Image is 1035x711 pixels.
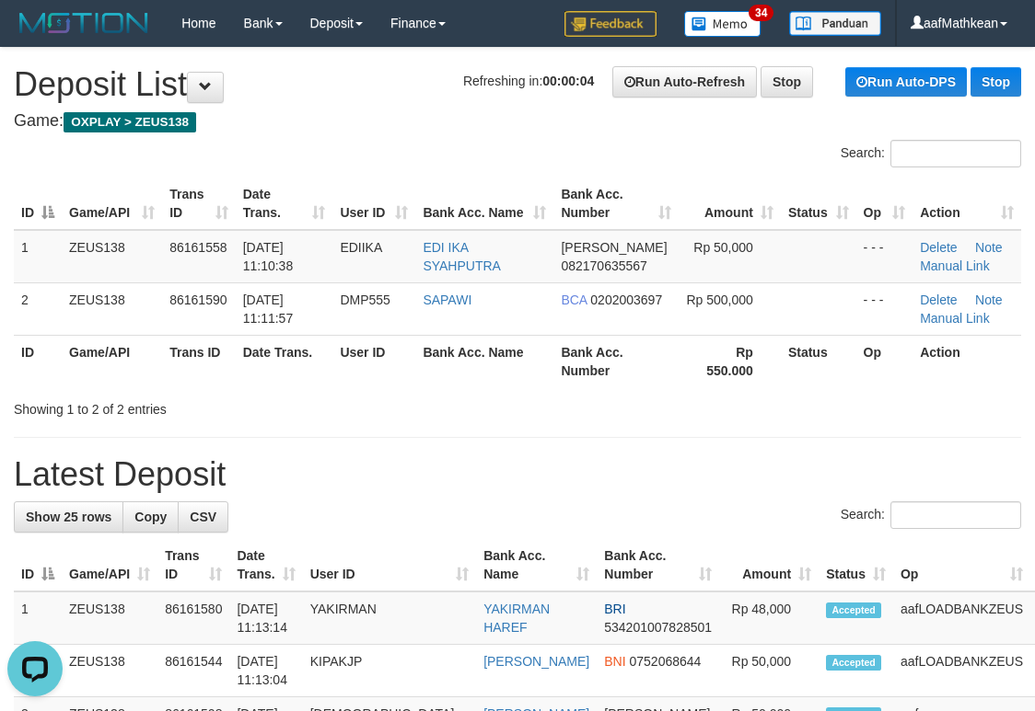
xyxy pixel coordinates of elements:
th: Date Trans. [236,335,333,387]
span: BCA [561,292,587,307]
a: Note [975,292,1003,307]
td: 1 [14,591,62,645]
th: Date Trans.: activate to sort column ascending [236,178,333,230]
th: Bank Acc. Name: activate to sort column ascending [415,178,553,230]
img: panduan.png [789,11,881,36]
span: Refreshing in: [463,74,594,88]
th: Date Trans.: activate to sort column ascending [229,539,302,591]
th: Op: activate to sort column ascending [856,178,913,230]
th: Game/API: activate to sort column ascending [62,178,162,230]
th: Action: activate to sort column ascending [913,178,1021,230]
a: Run Auto-DPS [845,67,967,97]
th: Trans ID: activate to sort column ascending [157,539,229,591]
td: aafLOADBANKZEUS [893,591,1030,645]
th: User ID: activate to sort column ascending [303,539,476,591]
span: Accepted [826,655,881,671]
td: 1 [14,230,62,283]
td: 2 [14,282,62,335]
a: [PERSON_NAME] [483,654,589,669]
span: Copy 0202003697 to clipboard [590,292,662,307]
th: Game/API [62,335,162,387]
th: Bank Acc. Name: activate to sort column ascending [476,539,597,591]
span: OXPLAY > ZEUS138 [64,112,196,132]
td: Rp 48,000 [719,591,819,645]
th: Amount: activate to sort column ascending [719,539,819,591]
td: [DATE] 11:13:04 [229,645,302,697]
span: 34 [749,5,773,21]
td: - - - [856,230,913,283]
a: Note [975,240,1003,255]
td: YAKIRMAN [303,591,476,645]
a: Stop [971,67,1021,97]
a: EDI IKA SYAHPUTRA [423,240,501,273]
td: - - - [856,282,913,335]
img: Button%20Memo.svg [684,11,762,37]
td: [DATE] 11:13:14 [229,591,302,645]
a: Show 25 rows [14,501,123,533]
span: Rp 500,000 [686,292,752,307]
th: Op: activate to sort column ascending [893,539,1030,591]
a: YAKIRMAN HAREF [483,602,550,635]
a: Run Auto-Refresh [612,66,757,97]
th: ID: activate to sort column descending [14,178,62,230]
input: Search: [890,501,1021,529]
td: ZEUS138 [62,645,157,697]
th: Action [913,335,1021,387]
span: Show 25 rows [26,510,111,524]
td: ZEUS138 [62,230,162,283]
th: User ID: activate to sort column ascending [332,178,415,230]
label: Search: [841,501,1021,529]
th: Status: activate to sort column ascending [819,539,893,591]
span: [PERSON_NAME] [561,240,667,255]
span: 86161558 [169,240,227,255]
th: Status: activate to sort column ascending [781,178,856,230]
th: ID [14,335,62,387]
a: CSV [178,501,228,533]
img: Feedback.jpg [564,11,657,37]
span: EDIIKA [340,240,382,255]
td: 86161544 [157,645,229,697]
td: aafLOADBANKZEUS [893,645,1030,697]
th: Bank Acc. Number [553,335,678,387]
h1: Latest Deposit [14,456,1021,493]
span: CSV [190,510,216,524]
td: 86161580 [157,591,229,645]
label: Search: [841,140,1021,167]
a: Stop [761,66,813,97]
span: Copy 082170635567 to clipboard [561,258,646,273]
td: ZEUS138 [62,282,162,335]
th: Trans ID: activate to sort column ascending [162,178,235,230]
th: ID: activate to sort column descending [14,539,62,591]
span: Copy 0752068644 to clipboard [630,654,702,669]
img: MOTION_logo.png [14,9,154,37]
span: BRI [604,602,625,616]
th: Amount: activate to sort column ascending [679,178,781,230]
strong: 00:00:04 [542,74,594,88]
td: KIPAKJP [303,645,476,697]
input: Search: [890,140,1021,167]
span: [DATE] 11:10:38 [243,240,294,273]
a: Copy [122,501,179,533]
th: Bank Acc. Number: activate to sort column ascending [553,178,678,230]
span: Copy [134,510,167,524]
a: Delete [920,292,957,307]
td: ZEUS138 [62,591,157,645]
th: Game/API: activate to sort column ascending [62,539,157,591]
span: DMP555 [340,292,390,307]
span: Accepted [826,602,881,618]
td: Rp 50,000 [719,645,819,697]
th: Bank Acc. Name [415,335,553,387]
th: Trans ID [162,335,235,387]
th: Op [856,335,913,387]
span: 86161590 [169,292,227,307]
a: SAPAWI [423,292,471,307]
h4: Game: [14,112,1021,131]
span: BNI [604,654,625,669]
a: Delete [920,240,957,255]
a: Manual Link [920,258,990,273]
th: Rp 550.000 [679,335,781,387]
a: Manual Link [920,311,990,326]
span: Rp 50,000 [693,240,753,255]
span: [DATE] 11:11:57 [243,292,294,326]
th: User ID [332,335,415,387]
